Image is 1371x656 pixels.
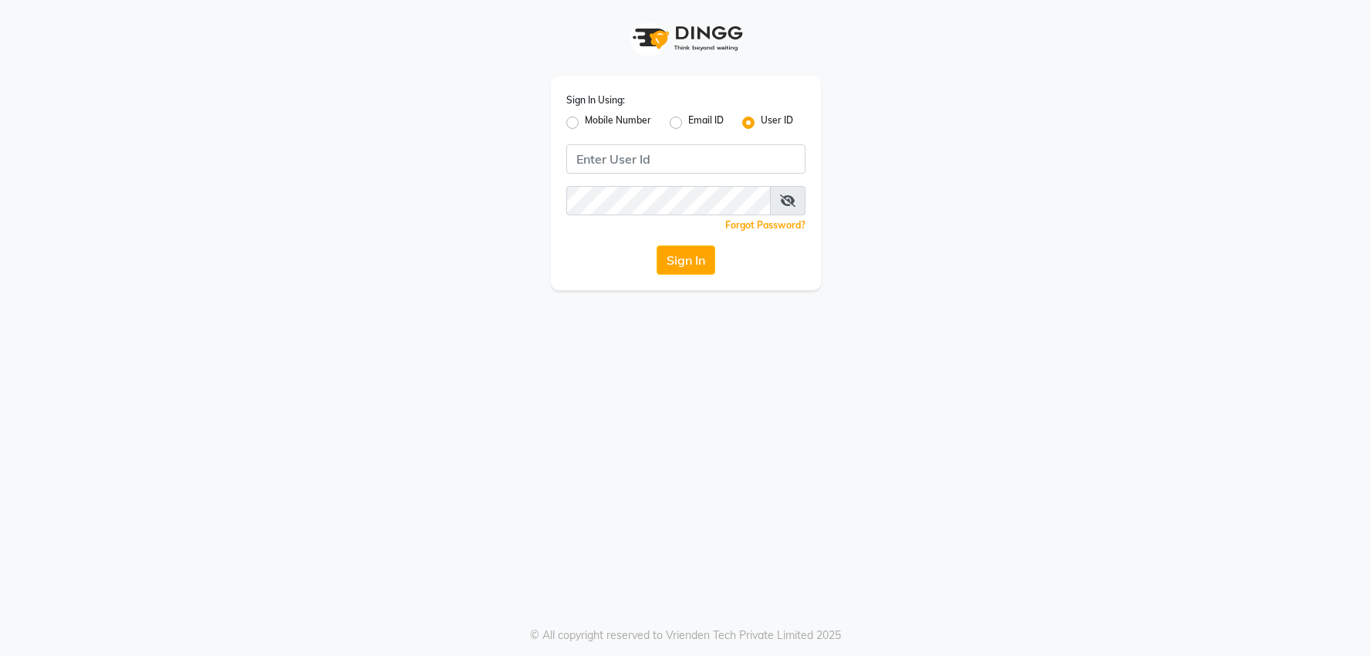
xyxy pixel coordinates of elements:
a: Forgot Password? [725,219,805,231]
button: Sign In [657,245,715,275]
label: Mobile Number [585,113,651,132]
img: logo1.svg [624,15,748,61]
input: Username [566,186,771,215]
label: Email ID [688,113,724,132]
label: User ID [761,113,793,132]
input: Username [566,144,805,174]
label: Sign In Using: [566,93,625,107]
